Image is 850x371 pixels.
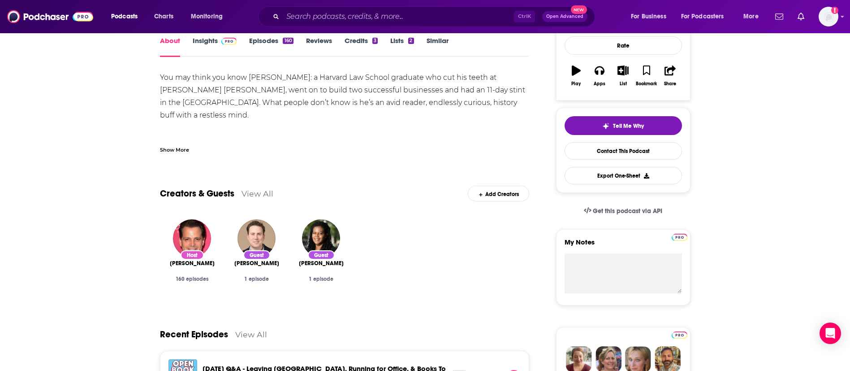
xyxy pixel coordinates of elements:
[672,232,687,241] a: Pro website
[514,11,535,22] span: Ctrl K
[794,9,808,24] a: Show notifications dropdown
[620,81,627,87] div: List
[571,5,587,14] span: New
[831,7,838,14] svg: Add a profile image
[565,36,682,55] div: Rate
[565,142,682,160] a: Contact This Podcast
[675,9,737,24] button: open menu
[160,36,180,57] a: About
[631,10,666,23] span: For Business
[283,9,514,24] input: Search podcasts, credits, & more...
[743,10,759,23] span: More
[542,11,587,22] button: Open AdvancedNew
[242,189,273,198] a: View All
[299,260,344,267] a: Annette Gordon Reed
[672,234,687,241] img: Podchaser Pro
[232,276,282,282] div: 1 episode
[625,9,677,24] button: open menu
[819,7,838,26] span: Logged in as sydneymorris_books
[577,200,670,222] a: Get this podcast via API
[602,122,609,130] img: tell me why sparkle
[306,36,332,57] a: Reviews
[635,60,658,92] button: Bookmark
[672,332,687,339] img: Podchaser Pro
[191,10,223,23] span: Monitoring
[221,38,237,45] img: Podchaser Pro
[160,188,234,199] a: Creators & Guests
[672,330,687,339] a: Pro website
[588,60,611,92] button: Apps
[565,60,588,92] button: Play
[170,260,215,267] a: Anthony Scaramucci
[664,81,676,87] div: Share
[571,81,581,87] div: Play
[235,330,267,339] a: View All
[185,9,234,24] button: open menu
[154,10,173,23] span: Charts
[565,167,682,184] button: Export One-Sheet
[565,116,682,135] button: tell me why sparkleTell Me Why
[173,219,211,258] img: Anthony Scaramucci
[249,36,293,57] a: Episodes160
[267,6,604,27] div: Search podcasts, credits, & more...
[820,323,841,344] div: Open Intercom Messenger
[772,9,787,24] a: Show notifications dropdown
[636,81,657,87] div: Bookmark
[594,81,605,87] div: Apps
[611,60,634,92] button: List
[565,238,682,253] label: My Notes
[593,207,662,215] span: Get this podcast via API
[658,60,682,92] button: Share
[613,122,644,130] span: Tell Me Why
[681,10,724,23] span: For Podcasters
[546,14,583,19] span: Open Advanced
[148,9,179,24] a: Charts
[181,250,204,260] div: Host
[345,36,378,57] a: Credits3
[234,260,279,267] a: Ben Smith
[243,250,270,260] div: Guest
[7,8,93,25] img: Podchaser - Follow, Share and Rate Podcasts
[372,38,378,44] div: 3
[819,7,838,26] button: Show profile menu
[408,38,414,44] div: 2
[819,7,838,26] img: User Profile
[170,260,215,267] span: [PERSON_NAME]
[468,186,529,201] div: Add Creators
[390,36,414,57] a: Lists2
[111,10,138,23] span: Podcasts
[160,71,530,310] div: You may think you know [PERSON_NAME]: a Harvard Law School graduate who cut his teeth at [PERSON_...
[234,260,279,267] span: [PERSON_NAME]
[299,260,344,267] span: [PERSON_NAME]
[160,329,228,340] a: Recent Episodes
[302,219,340,258] img: Annette Gordon Reed
[167,276,217,282] div: 160 episodes
[283,38,293,44] div: 160
[237,219,276,258] img: Ben Smith
[308,250,335,260] div: Guest
[193,36,237,57] a: InsightsPodchaser Pro
[427,36,449,57] a: Similar
[737,9,770,24] button: open menu
[296,276,346,282] div: 1 episode
[105,9,149,24] button: open menu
